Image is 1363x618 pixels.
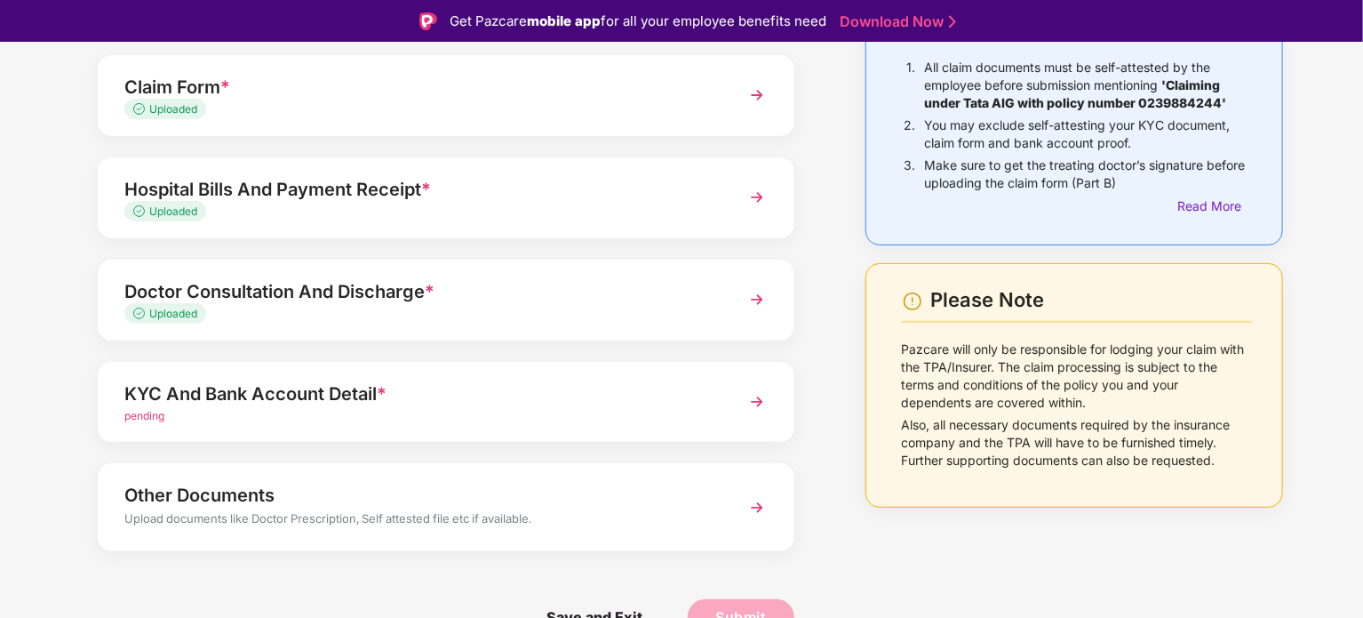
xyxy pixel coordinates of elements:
[924,157,1252,192] p: Make sure to get the treating doctor’s signature before uploading the claim form (Part B)
[902,291,923,312] img: svg+xml;base64,PHN2ZyBpZD0iV2FybmluZ18tXzI0eDI0IiBkYXRhLW5hbWU9Ildhcm5pbmcgLSAyNHgyNCIgeG1sbnM9Im...
[124,175,713,204] div: Hospital Bills And Payment Receipt
[902,341,1252,412] p: Pazcare will only be responsible for lodging your claim with the TPA/Insurer. The claim processin...
[931,288,1252,312] div: Please Note
[133,205,149,217] img: svg+xml;base64,PHN2ZyB4bWxucz0iaHR0cDovL3d3dy53My5vcmcvMjAwMC9zdmciIHdpZHRoPSIxMy4zMzMiIGhlaWdodD...
[741,79,773,111] img: svg+xml;base64,PHN2ZyBpZD0iTmV4dCIgeG1sbnM9Imh0dHA6Ly93d3cudzMub3JnLzIwMDAvc3ZnIiB3aWR0aD0iMzYiIG...
[149,205,197,218] span: Uploaded
[133,308,149,319] img: svg+xml;base64,PHN2ZyB4bWxucz0iaHR0cDovL3d3dy53My5vcmcvMjAwMC9zdmciIHdpZHRoPSIxMy4zMzMiIGhlaWdodD...
[741,284,773,316] img: svg+xml;base64,PHN2ZyBpZD0iTmV4dCIgeG1sbnM9Imh0dHA6Ly93d3cudzMub3JnLzIwMDAvc3ZnIiB3aWR0aD0iMzYiIG...
[924,116,1252,152] p: You may exclude self-attesting your KYC document, claim form and bank account proof.
[902,416,1252,470] p: Also, all necessary documents required by the insurance company and the TPA will have to be furni...
[741,181,773,213] img: svg+xml;base64,PHN2ZyBpZD0iTmV4dCIgeG1sbnM9Imh0dHA6Ly93d3cudzMub3JnLzIwMDAvc3ZnIiB3aWR0aD0iMzYiIG...
[133,103,149,115] img: svg+xml;base64,PHN2ZyB4bWxucz0iaHR0cDovL3d3dy53My5vcmcvMjAwMC9zdmciIHdpZHRoPSIxMy4zMzMiIGhlaWdodD...
[450,11,826,32] div: Get Pazcare for all your employee benefits need
[124,277,713,306] div: Doctor Consultation And Discharge
[149,307,197,320] span: Uploaded
[741,492,773,524] img: svg+xml;base64,PHN2ZyBpZD0iTmV4dCIgeG1sbnM9Imh0dHA6Ly93d3cudzMub3JnLzIwMDAvc3ZnIiB3aWR0aD0iMzYiIG...
[124,481,713,510] div: Other Documents
[149,102,197,116] span: Uploaded
[1177,197,1252,216] div: Read More
[949,12,956,31] img: Stroke
[124,409,164,422] span: pending
[124,510,713,533] div: Upload documents like Doctor Prescription, Self attested file etc if available.
[124,73,713,101] div: Claim Form
[741,386,773,418] img: svg+xml;base64,PHN2ZyBpZD0iTmV4dCIgeG1sbnM9Imh0dHA6Ly93d3cudzMub3JnLzIwMDAvc3ZnIiB3aWR0aD0iMzYiIG...
[904,157,915,192] p: 3.
[419,12,437,30] img: Logo
[924,59,1252,112] p: All claim documents must be self-attested by the employee before submission mentioning
[840,12,951,31] a: Download Now
[906,59,915,112] p: 1.
[904,116,915,152] p: 2.
[124,380,713,408] div: KYC And Bank Account Detail
[527,12,601,29] strong: mobile app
